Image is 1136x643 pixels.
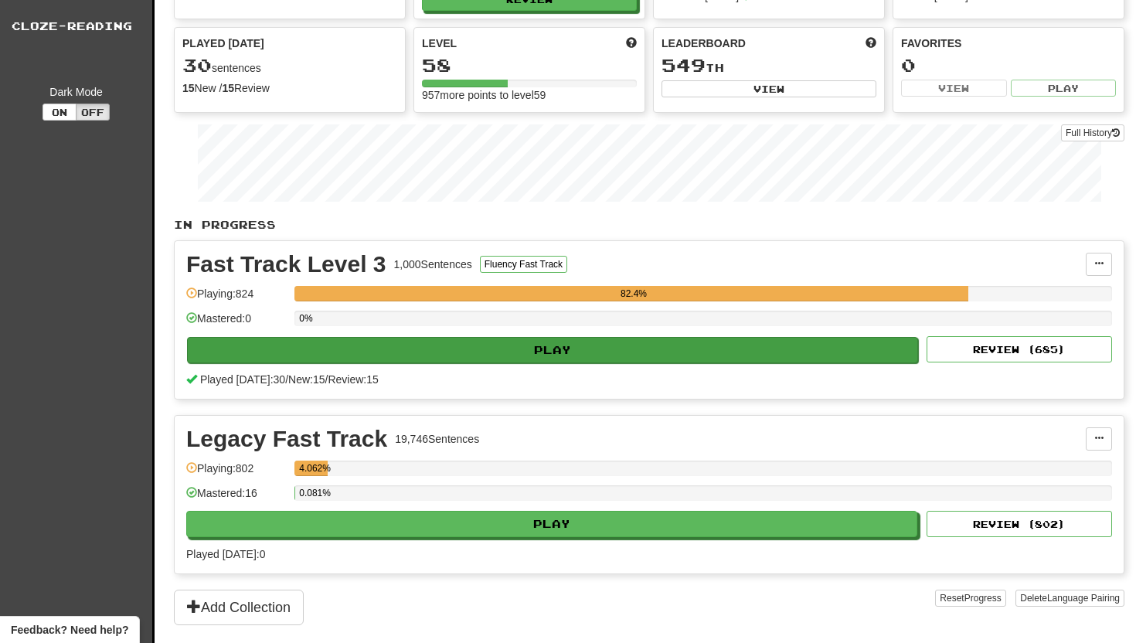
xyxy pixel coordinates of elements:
[662,54,706,76] span: 549
[200,373,285,386] span: Played [DATE]: 30
[422,87,637,103] div: 957 more points to level 59
[935,590,1005,607] button: ResetProgress
[182,82,195,94] strong: 15
[394,257,472,272] div: 1,000 Sentences
[186,427,387,451] div: Legacy Fast Track
[1061,124,1124,141] a: Full History
[901,80,1007,97] button: View
[186,548,265,560] span: Played [DATE]: 0
[328,373,378,386] span: Review: 15
[182,54,212,76] span: 30
[43,104,77,121] button: On
[927,336,1112,362] button: Review (685)
[422,36,457,51] span: Level
[395,431,479,447] div: 19,746 Sentences
[325,373,328,386] span: /
[626,36,637,51] span: Score more points to level up
[174,217,1124,233] p: In Progress
[480,256,567,273] button: Fluency Fast Track
[1011,80,1117,97] button: Play
[186,311,287,336] div: Mastered: 0
[662,80,876,97] button: View
[866,36,876,51] span: This week in points, UTC
[222,82,234,94] strong: 15
[299,286,968,301] div: 82.4%
[964,593,1002,604] span: Progress
[186,286,287,311] div: Playing: 824
[1047,593,1120,604] span: Language Pairing
[186,485,287,511] div: Mastered: 16
[285,373,288,386] span: /
[299,461,328,476] div: 4.062%
[12,84,141,100] div: Dark Mode
[187,337,918,363] button: Play
[182,36,264,51] span: Played [DATE]
[186,253,386,276] div: Fast Track Level 3
[11,622,128,638] span: Open feedback widget
[1015,590,1124,607] button: DeleteLanguage Pairing
[901,36,1116,51] div: Favorites
[927,511,1112,537] button: Review (802)
[182,56,397,76] div: sentences
[422,56,637,75] div: 58
[288,373,325,386] span: New: 15
[182,80,397,96] div: New / Review
[662,56,876,76] div: th
[662,36,746,51] span: Leaderboard
[186,461,287,486] div: Playing: 802
[186,511,917,537] button: Play
[901,56,1116,75] div: 0
[174,590,304,625] button: Add Collection
[76,104,110,121] button: Off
